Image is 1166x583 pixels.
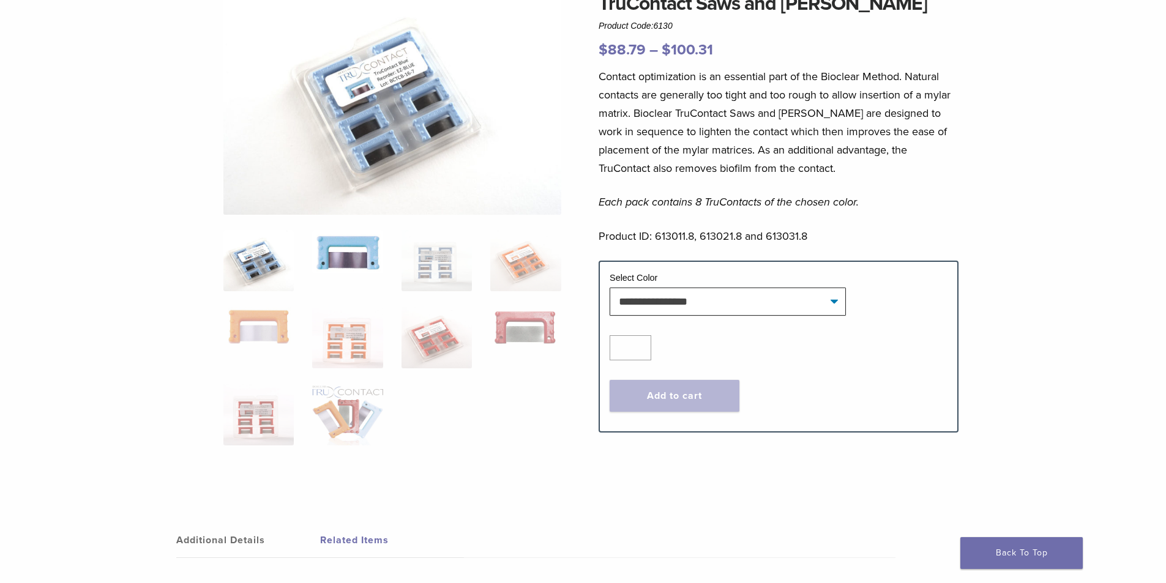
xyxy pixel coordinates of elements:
[223,307,294,346] img: TruContact Saws and Sanders - Image 5
[312,307,383,368] img: TruContact Saws and Sanders - Image 6
[599,195,859,209] em: Each pack contains 8 TruContacts of the chosen color.
[654,21,673,31] span: 6130
[662,41,671,59] span: $
[320,523,464,557] a: Related Items
[176,523,320,557] a: Additional Details
[662,41,713,59] bdi: 100.31
[312,384,383,445] img: TruContact Saws and Sanders - Image 10
[610,380,739,412] button: Add to cart
[960,537,1083,569] a: Back To Top
[490,230,561,291] img: TruContact Saws and Sanders - Image 4
[402,307,472,368] img: TruContact Saws and Sanders - Image 7
[223,384,294,445] img: TruContact Saws and Sanders - Image 9
[312,230,383,273] img: TruContact Saws and Sanders - Image 2
[610,273,657,283] label: Select Color
[599,41,646,59] bdi: 88.79
[599,41,608,59] span: $
[599,227,959,245] p: Product ID: 613011.8, 613021.8 and 613031.8
[223,230,294,291] img: TruContact-Blue-2-324x324.jpg
[402,230,472,291] img: TruContact Saws and Sanders - Image 3
[599,67,959,177] p: Contact optimization is an essential part of the Bioclear Method. Natural contacts are generally ...
[649,41,658,59] span: –
[599,21,673,31] span: Product Code:
[490,307,561,348] img: TruContact Saws and Sanders - Image 8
